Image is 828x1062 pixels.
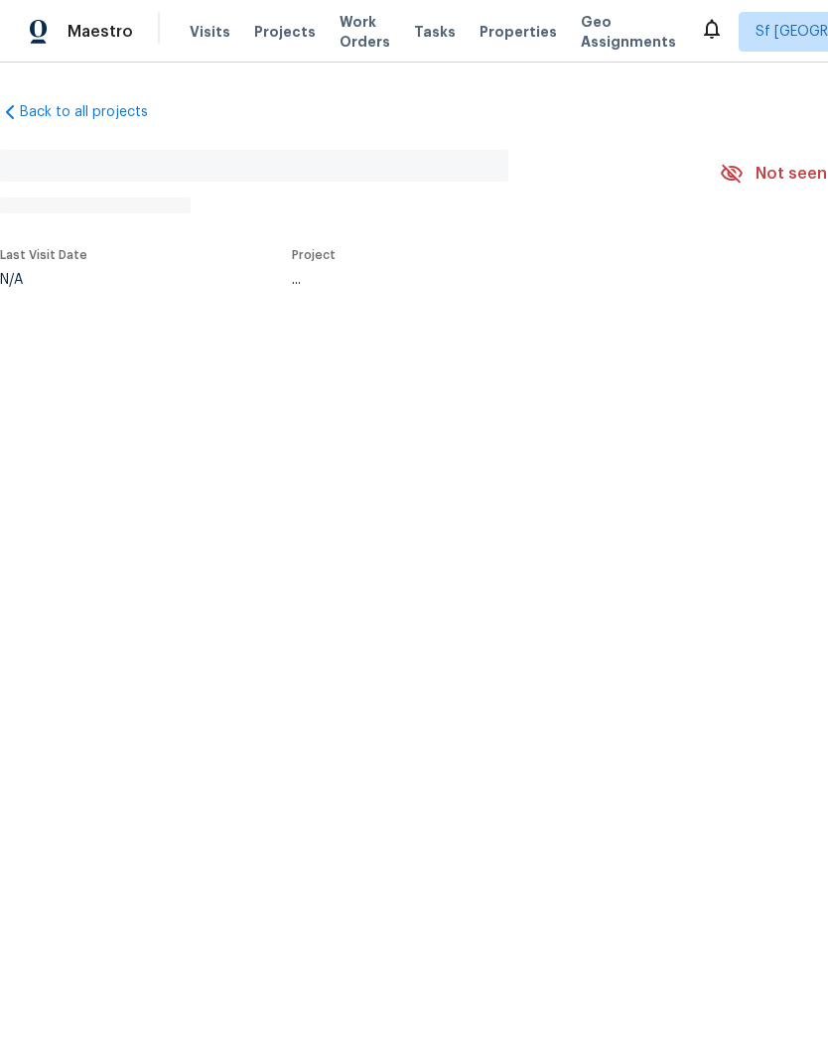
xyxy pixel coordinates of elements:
[340,12,390,52] span: Work Orders
[292,273,673,287] div: ...
[480,22,557,42] span: Properties
[68,22,133,42] span: Maestro
[254,22,316,42] span: Projects
[414,25,456,39] span: Tasks
[292,249,336,261] span: Project
[581,12,676,52] span: Geo Assignments
[190,22,230,42] span: Visits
